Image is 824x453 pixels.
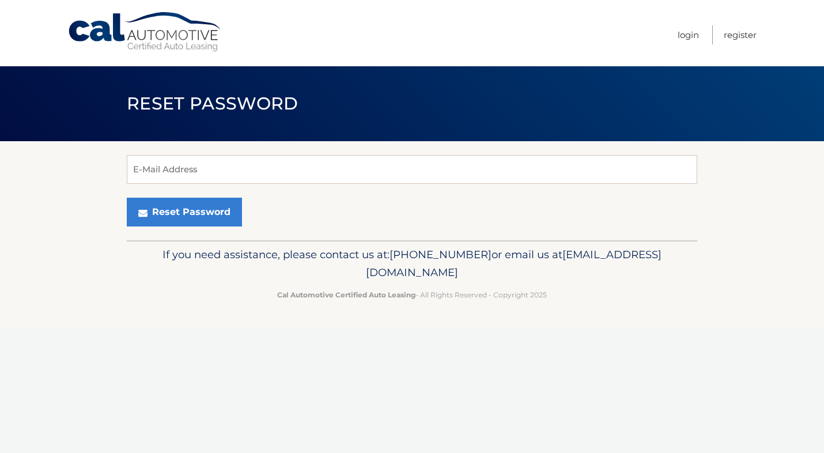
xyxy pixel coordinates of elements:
p: If you need assistance, please contact us at: or email us at [134,246,690,282]
span: Reset Password [127,93,298,114]
span: [PHONE_NUMBER] [390,248,492,261]
a: Login [678,25,699,44]
input: E-Mail Address [127,155,697,184]
a: Register [724,25,757,44]
button: Reset Password [127,198,242,226]
strong: Cal Automotive Certified Auto Leasing [277,290,415,299]
p: - All Rights Reserved - Copyright 2025 [134,289,690,301]
a: Cal Automotive [67,12,223,52]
